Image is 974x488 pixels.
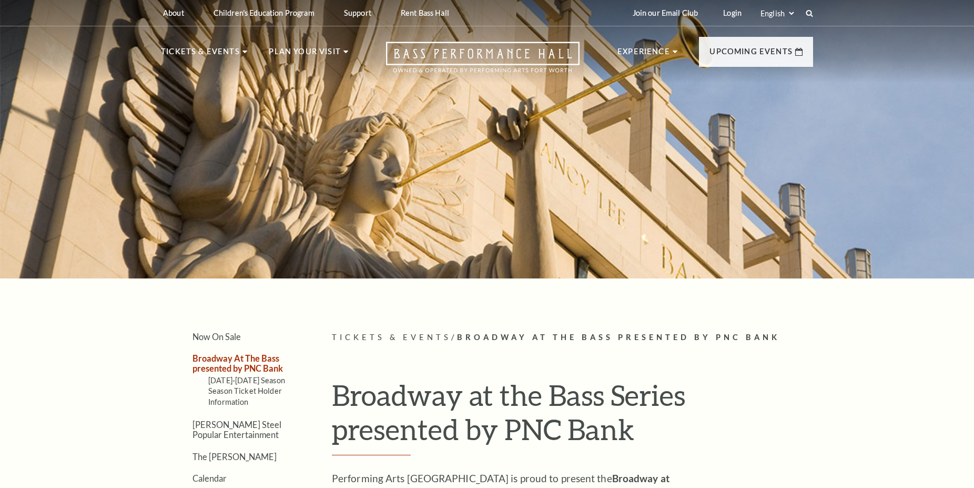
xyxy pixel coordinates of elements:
p: Tickets & Events [161,45,240,64]
select: Select: [758,8,796,18]
p: / [332,331,813,344]
a: [PERSON_NAME] Steel Popular Entertainment [192,420,281,440]
p: Experience [617,45,670,64]
span: Broadway At The Bass presented by PNC Bank [457,333,780,342]
p: Rent Bass Hall [401,8,449,17]
a: Calendar [192,473,227,483]
a: Now On Sale [192,332,241,342]
a: Broadway At The Bass presented by PNC Bank [192,353,283,373]
h1: Broadway at the Bass Series presented by PNC Bank [332,378,813,455]
p: Support [344,8,371,17]
a: The [PERSON_NAME] [192,452,277,462]
p: About [163,8,184,17]
p: Plan Your Visit [269,45,341,64]
p: Upcoming Events [709,45,793,64]
span: Tickets & Events [332,333,451,342]
a: [DATE]-[DATE] Season [208,376,285,385]
a: Season Ticket Holder Information [208,386,282,406]
p: Children's Education Program [214,8,314,17]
